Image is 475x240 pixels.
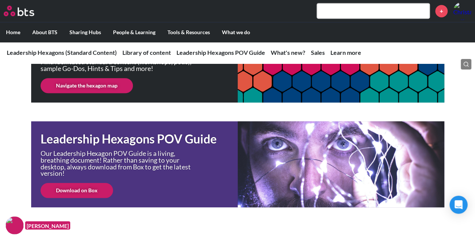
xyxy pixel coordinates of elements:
[330,49,361,56] a: Learn more
[4,6,34,16] img: BTS Logo
[41,59,198,72] p: Find facilitated standard content (workshops, pods), sample Go-Dos, Hints & Tips and more!
[41,131,238,148] h1: Leadership Hexagons POV Guide
[41,78,133,93] a: Navigate the hexagon map
[41,150,198,177] p: Our Leadership Hexagon POV Guide is a living, breathing document! Rather than saving to your desk...
[453,2,471,20] a: Profile
[6,216,24,234] img: F
[449,196,467,214] div: Open Intercom Messenger
[63,23,107,42] label: Sharing Hubs
[176,49,265,56] a: Leadership Hexagons POV Guide
[216,23,256,42] label: What we do
[435,5,448,17] a: +
[311,49,325,56] a: Sales
[26,23,63,42] label: About BTS
[453,2,471,20] img: Christa Sorenson
[161,23,216,42] label: Tools & Resources
[25,221,70,230] figcaption: [PERSON_NAME]
[107,23,161,42] label: People & Learning
[271,49,305,56] a: What's new?
[7,49,117,56] a: Leadership Hexagons (Standard Content)
[41,183,113,198] a: Download on Box
[4,6,48,16] a: Go home
[122,49,171,56] a: Library of content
